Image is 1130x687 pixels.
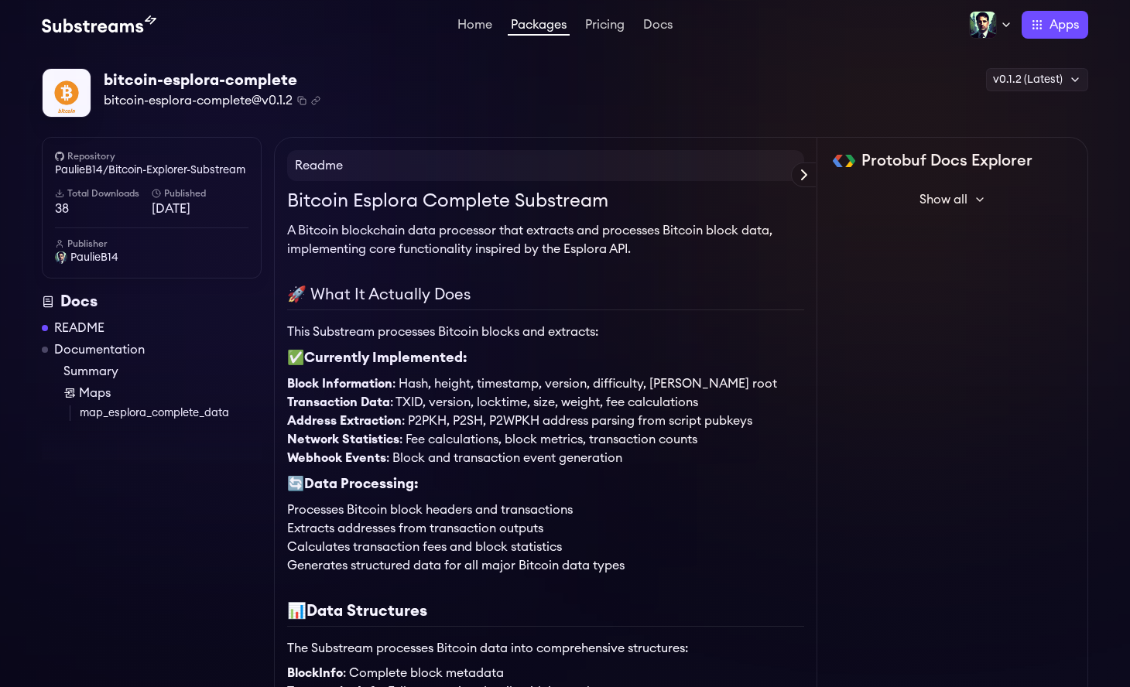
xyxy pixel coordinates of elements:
[287,378,392,390] strong: Block Information
[287,556,804,575] li: Generates structured data for all major Bitcoin data types
[287,667,343,679] strong: BlockInfo
[287,430,804,449] li: : Fee calculations, block metrics, transaction counts
[640,19,676,34] a: Docs
[287,473,804,494] h3: 🔄
[55,238,248,250] h6: Publisher
[63,387,76,399] img: Map icon
[287,449,804,467] li: : Block and transaction event generation
[287,600,804,627] h2: 📊
[582,19,628,34] a: Pricing
[287,347,804,368] h3: ✅
[287,538,804,556] li: Calculates transaction fees and block statistics
[287,396,390,408] strong: Transaction Data
[1050,15,1079,34] span: Apps
[55,162,248,178] a: PaulieB14/Bitcoin-Explorer-Substream
[508,19,570,36] a: Packages
[42,291,262,313] div: Docs
[70,250,118,265] span: PaulieB14
[969,11,997,39] img: Profile
[42,15,156,34] img: Substream's logo
[986,68,1088,91] div: v0.1.2 (Latest)
[454,19,495,34] a: Home
[304,350,467,364] strong: Currently Implemented:
[55,187,152,200] h6: Total Downloads
[54,340,145,359] a: Documentation
[287,519,804,538] li: Extracts addresses from transaction outputs
[54,319,104,337] a: README
[104,91,293,110] span: bitcoin-esplora-complete@v0.1.2
[43,69,91,117] img: Package Logo
[287,283,804,310] h2: 🚀 What It Actually Does
[55,250,248,265] a: PaulieB14
[287,664,804,682] li: : Complete block metadata
[55,200,152,218] span: 38
[306,603,427,619] strong: Data Structures
[55,152,64,161] img: github
[287,415,402,427] strong: Address Extraction
[287,433,399,446] strong: Network Statistics
[104,70,320,91] div: bitcoin-esplora-complete
[63,362,262,381] a: Summary
[287,452,386,464] strong: Webhook Events
[80,405,262,421] a: map_esplora_complete_data
[287,374,804,393] li: : Hash, height, timestamp, version, difficulty, [PERSON_NAME] root
[287,221,804,258] p: A Bitcoin blockchain data processor that extracts and processes Bitcoin block data, implementing ...
[287,150,804,181] h4: Readme
[63,384,262,402] a: Maps
[287,639,804,658] p: The Substream processes Bitcoin data into comprehensive structures:
[287,323,804,341] p: This Substream processes Bitcoin blocks and extracts:
[297,96,306,105] button: Copy package name and version
[152,187,248,200] h6: Published
[304,477,419,490] strong: Data Processing:
[287,393,804,412] li: : TXID, version, locktime, size, weight, fee calculations
[55,150,248,162] h6: Repository
[287,501,804,519] li: Processes Bitcoin block headers and transactions
[833,184,1072,215] button: Show all
[152,200,248,218] span: [DATE]
[287,412,804,430] li: : P2PKH, P2SH, P2WPKH address parsing from script pubkeys
[55,251,67,264] img: User Avatar
[287,187,804,215] h1: Bitcoin Esplora Complete Substream
[861,150,1032,172] h2: Protobuf Docs Explorer
[311,96,320,105] button: Copy .spkg link to clipboard
[833,155,855,167] img: Protobuf
[919,190,967,209] span: Show all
